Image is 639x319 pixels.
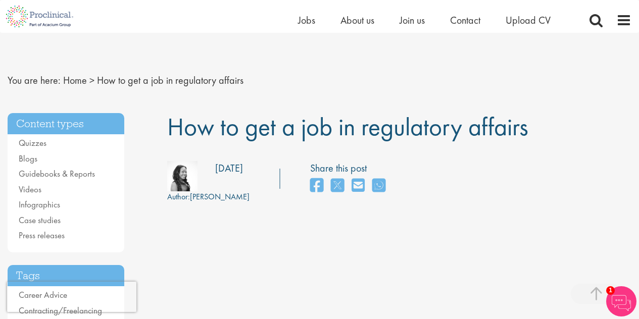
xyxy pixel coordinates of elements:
[310,161,390,176] label: Share this post
[89,74,94,87] span: >
[340,14,374,27] a: About us
[352,175,365,197] a: share on email
[167,111,528,143] span: How to get a job in regulatory affairs
[167,161,198,191] img: 383e1147-3b0e-4ab7-6ae9-08d7f17c413d
[63,74,87,87] a: breadcrumb link
[19,199,60,210] a: Infographics
[310,175,323,197] a: share on facebook
[215,161,243,176] div: [DATE]
[372,175,385,197] a: share on whats app
[167,191,250,203] div: [PERSON_NAME]
[298,14,315,27] a: Jobs
[19,184,41,195] a: Videos
[19,230,65,241] a: Press releases
[606,286,615,295] span: 1
[19,168,95,179] a: Guidebooks & Reports
[19,215,61,226] a: Case studies
[331,175,344,197] a: share on twitter
[606,286,636,316] img: Chatbot
[506,14,551,27] a: Upload CV
[400,14,425,27] a: Join us
[167,191,190,202] span: Author:
[450,14,480,27] a: Contact
[97,74,243,87] span: How to get a job in regulatory affairs
[8,74,61,87] span: You are here:
[19,137,46,148] a: Quizzes
[19,305,102,316] a: Contracting/Freelancing
[7,282,136,312] iframe: reCAPTCHA
[8,113,124,135] h3: Content types
[8,265,124,287] h3: Tags
[19,153,37,164] a: Blogs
